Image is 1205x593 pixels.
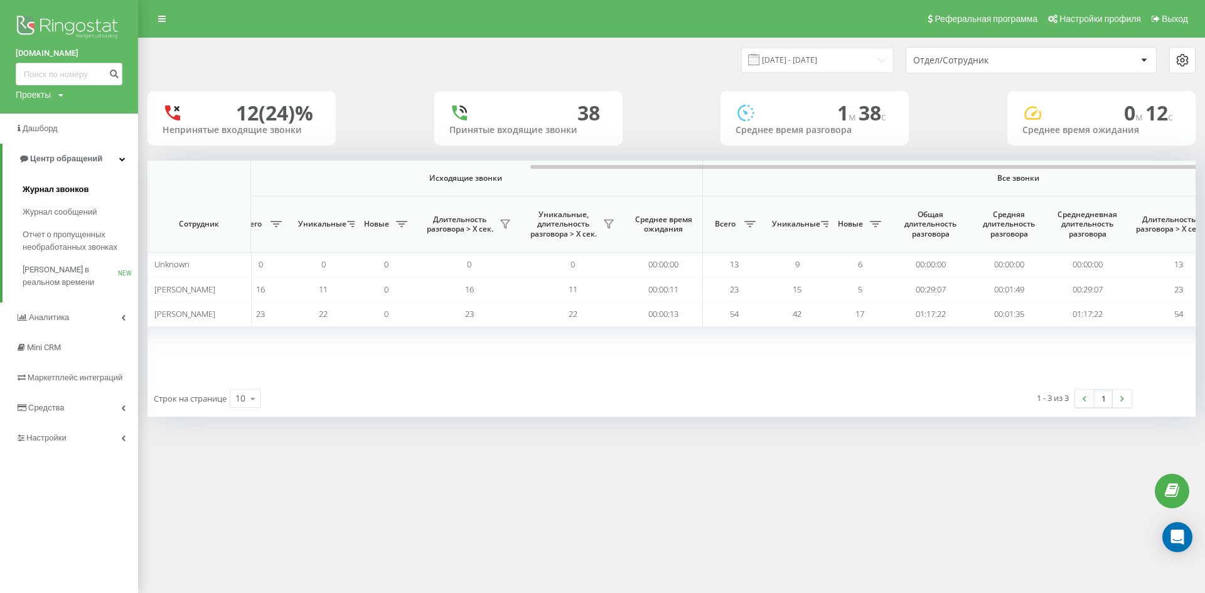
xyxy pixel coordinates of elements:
[730,308,739,319] span: 54
[793,284,801,295] span: 15
[624,252,703,277] td: 00:00:00
[465,284,474,295] span: 16
[1048,252,1127,277] td: 00:00:00
[236,101,313,125] div: 12 (24)%
[1022,125,1181,136] div: Среднее время ожидания
[23,178,138,201] a: Журнал звонков
[449,125,608,136] div: Принятые входящие звонки
[23,201,138,223] a: Журнал сообщений
[1162,522,1192,552] div: Open Intercom Messenger
[298,219,343,229] span: Уникальные
[23,223,138,259] a: Отчет о пропущенных необработанных звонках
[736,125,894,136] div: Среднее время разговора
[1094,390,1113,407] a: 1
[855,308,864,319] span: 17
[849,110,859,124] span: м
[163,125,321,136] div: Непринятые входящие звонки
[23,228,132,254] span: Отчет о пропущенных необработанных звонках
[979,210,1039,239] span: Средняя длительность разговора
[970,302,1048,326] td: 00:01:35
[970,277,1048,301] td: 00:01:49
[154,308,215,319] span: [PERSON_NAME]
[570,259,575,270] span: 0
[935,14,1037,24] span: Реферальная программа
[1037,392,1069,404] div: 1 - 3 из 3
[16,63,122,85] input: Поиск по номеру
[858,284,862,295] span: 5
[23,264,118,289] span: [PERSON_NAME] в реальном времени
[1048,302,1127,326] td: 01:17:22
[913,55,1063,66] div: Отдел/Сотрудник
[1048,277,1127,301] td: 00:29:07
[901,210,960,239] span: Общая длительность разговора
[23,206,97,218] span: Журнал сообщений
[835,219,866,229] span: Новые
[891,302,970,326] td: 01:17:22
[624,302,703,326] td: 00:00:13
[361,219,392,229] span: Новые
[29,313,69,322] span: Аналитика
[527,210,599,239] span: Уникальные, длительность разговора > Х сек.
[158,219,240,229] span: Сотрудник
[859,99,886,126] span: 38
[730,259,739,270] span: 13
[28,373,122,382] span: Маркетплейс интеграций
[795,259,800,270] span: 9
[30,154,102,163] span: Центр обращений
[577,101,600,125] div: 38
[16,47,122,60] a: [DOMAIN_NAME]
[235,219,267,229] span: Всего
[891,252,970,277] td: 00:00:00
[772,219,817,229] span: Уникальные
[709,219,741,229] span: Всего
[970,252,1048,277] td: 00:00:00
[1162,14,1188,24] span: Выход
[793,308,801,319] span: 42
[1059,14,1141,24] span: Настройки профиля
[259,259,263,270] span: 0
[1174,284,1183,295] span: 23
[569,308,577,319] span: 22
[384,284,388,295] span: 0
[259,173,673,183] span: Исходящие звонки
[154,284,215,295] span: [PERSON_NAME]
[1135,110,1145,124] span: м
[837,99,859,126] span: 1
[858,259,862,270] span: 6
[16,13,122,44] img: Ringostat logo
[235,392,245,405] div: 10
[27,343,61,352] span: Mini CRM
[3,144,138,174] a: Центр обращений
[16,88,51,101] div: Проекты
[424,215,496,234] span: Длительность разговора > Х сек.
[891,277,970,301] td: 00:29:07
[634,215,693,234] span: Среднее время ожидания
[26,433,67,442] span: Настройки
[467,259,471,270] span: 0
[384,308,388,319] span: 0
[23,259,138,294] a: [PERSON_NAME] в реальном времениNEW
[384,259,388,270] span: 0
[730,284,739,295] span: 23
[154,393,227,404] span: Строк на странице
[1124,99,1145,126] span: 0
[1058,210,1117,239] span: Среднедневная длительность разговора
[1168,110,1173,124] span: c
[319,284,328,295] span: 11
[624,277,703,301] td: 00:00:11
[1174,259,1183,270] span: 13
[465,308,474,319] span: 23
[321,259,326,270] span: 0
[1133,215,1205,234] span: Длительность разговора > Х сек.
[256,308,265,319] span: 23
[1174,308,1183,319] span: 54
[1145,99,1173,126] span: 12
[23,124,58,133] span: Дашборд
[881,110,886,124] span: c
[319,308,328,319] span: 22
[569,284,577,295] span: 11
[23,183,88,196] span: Журнал звонков
[256,284,265,295] span: 16
[28,403,65,412] span: Средства
[154,259,190,270] span: Unknown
